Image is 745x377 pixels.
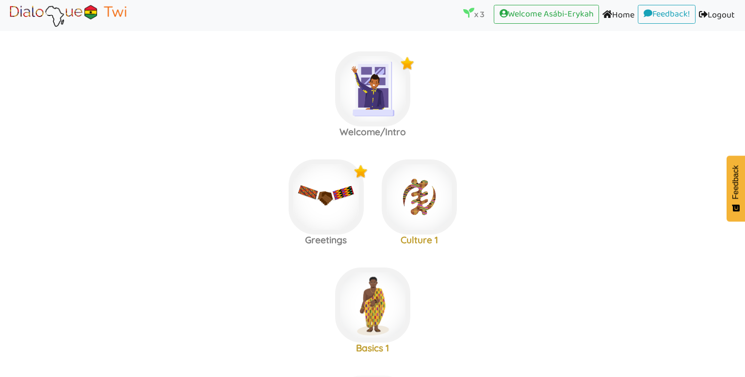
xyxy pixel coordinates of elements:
a: Feedback! [638,5,696,24]
a: Home [599,5,638,27]
img: greetings.3fee7869.jpg [289,159,364,235]
img: x9Y5jP2O4Z5kwAAAABJRU5ErkJggg== [354,164,368,179]
a: Welcome Asábi-Erykah [494,5,599,24]
h3: Culture 1 [372,235,466,246]
a: Logout [696,5,738,27]
img: adinkra_beredum.b0fe9998.png [382,159,457,235]
h3: Welcome/Intro [326,126,419,138]
img: r5+QtVXYuttHLoUAAAAABJRU5ErkJggg== [400,272,415,287]
img: x9Y5jP2O4Z5kwAAAABJRU5ErkJggg== [400,56,415,71]
img: akan-man-gold.ebcf6999.png [335,267,410,343]
img: Brand [7,3,129,28]
img: welcome-textile.9f7a6d7f.png [335,51,410,126]
img: r5+QtVXYuttHLoUAAAAABJRU5ErkJggg== [447,164,461,179]
h3: Basics 1 [326,343,419,354]
h3: Greetings [279,235,372,246]
p: x 3 [463,7,484,21]
button: Feedback - Show survey [727,156,745,221]
span: Feedback [731,165,740,199]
